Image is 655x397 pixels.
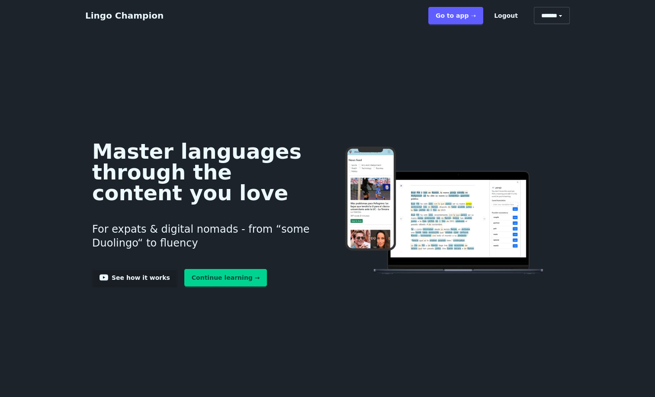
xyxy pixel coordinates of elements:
a: See how it works [92,269,177,286]
h3: For expats & digital nomads - from “some Duolingo“ to fluency [92,212,314,260]
a: Lingo Champion [85,10,164,21]
img: Learn languages online [328,147,563,276]
a: Continue learning → [184,269,267,286]
h1: Master languages through the content you love [92,141,314,203]
button: Logout [487,7,525,24]
a: Go to app ➝ [428,7,483,24]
